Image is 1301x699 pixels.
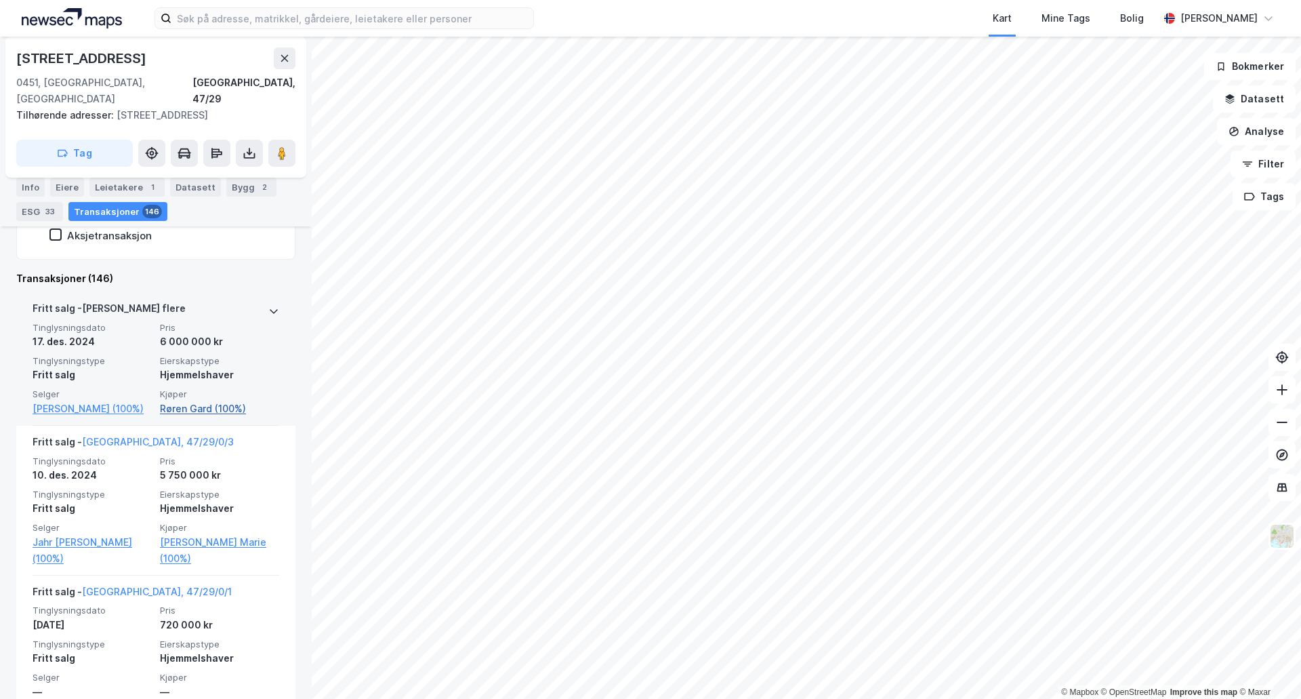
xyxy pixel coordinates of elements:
[33,367,152,383] div: Fritt salg
[16,140,133,167] button: Tag
[142,205,162,218] div: 146
[160,672,279,683] span: Kjøper
[1269,523,1295,549] img: Z
[33,467,152,483] div: 10. des. 2024
[33,300,186,322] div: Fritt salg - [PERSON_NAME] flere
[82,436,234,447] a: [GEOGRAPHIC_DATA], 47/29/0/3
[1170,687,1237,697] a: Improve this map
[171,8,533,28] input: Søk på adresse, matrikkel, gårdeiere, leietakere eller personer
[1204,53,1296,80] button: Bokmerker
[50,178,84,197] div: Eiere
[82,586,232,597] a: [GEOGRAPHIC_DATA], 47/29/0/1
[1180,10,1258,26] div: [PERSON_NAME]
[33,534,152,567] a: Jahr [PERSON_NAME] (100%)
[33,322,152,334] span: Tinglysningsdato
[1101,687,1167,697] a: OpenStreetMap
[1217,118,1296,145] button: Analyse
[160,617,279,633] div: 720 000 kr
[160,355,279,367] span: Eierskapstype
[160,522,279,534] span: Kjøper
[33,334,152,350] div: 17. des. 2024
[33,605,152,616] span: Tinglysningsdato
[170,178,221,197] div: Datasett
[67,229,152,242] div: Aksjetransaksjon
[160,367,279,383] div: Hjemmelshaver
[33,672,152,683] span: Selger
[257,180,271,194] div: 2
[33,617,152,633] div: [DATE]
[68,202,167,221] div: Transaksjoner
[33,388,152,400] span: Selger
[1233,183,1296,210] button: Tags
[33,639,152,650] span: Tinglysningstype
[33,522,152,534] span: Selger
[1061,687,1098,697] a: Mapbox
[160,639,279,650] span: Eierskapstype
[16,75,192,107] div: 0451, [GEOGRAPHIC_DATA], [GEOGRAPHIC_DATA]
[160,489,279,500] span: Eierskapstype
[16,178,45,197] div: Info
[89,178,165,197] div: Leietakere
[192,75,295,107] div: [GEOGRAPHIC_DATA], 47/29
[160,388,279,400] span: Kjøper
[33,434,234,456] div: Fritt salg -
[160,334,279,350] div: 6 000 000 kr
[160,401,279,417] a: Røren Gard (100%)
[16,47,149,69] div: [STREET_ADDRESS]
[16,107,285,123] div: [STREET_ADDRESS]
[993,10,1012,26] div: Kart
[160,534,279,567] a: [PERSON_NAME] Marie (100%)
[33,355,152,367] span: Tinglysningstype
[160,650,279,666] div: Hjemmelshaver
[16,271,295,287] div: Transaksjoner (146)
[33,650,152,666] div: Fritt salg
[33,500,152,517] div: Fritt salg
[43,205,58,218] div: 33
[160,500,279,517] div: Hjemmelshaver
[160,456,279,467] span: Pris
[160,605,279,616] span: Pris
[22,8,122,28] img: logo.a4113a55bc3d86da70a041830d287a7e.svg
[16,109,117,121] span: Tilhørende adresser:
[160,322,279,334] span: Pris
[1233,634,1301,699] iframe: Chat Widget
[1213,85,1296,113] button: Datasett
[16,202,63,221] div: ESG
[33,401,152,417] a: [PERSON_NAME] (100%)
[33,489,152,500] span: Tinglysningstype
[1120,10,1144,26] div: Bolig
[1041,10,1090,26] div: Mine Tags
[226,178,276,197] div: Bygg
[1231,151,1296,178] button: Filter
[33,584,232,605] div: Fritt salg -
[160,467,279,483] div: 5 750 000 kr
[33,456,152,467] span: Tinglysningsdato
[146,180,159,194] div: 1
